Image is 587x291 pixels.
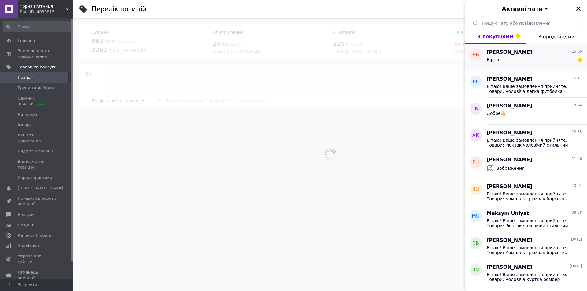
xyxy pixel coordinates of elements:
span: Відновлення позицій [18,159,57,170]
span: Вітаю! Ваше замовлення прийняте. Товари: Комплект рюкзак барсетка чоловічі міський спортивний наб... [487,191,574,201]
span: Відгуки [18,212,34,217]
span: Замовлення та повідомлення [18,48,57,59]
span: Групи та добірки [18,85,54,91]
span: Головна [18,38,35,43]
div: Перелік позицій [92,6,146,13]
span: Вітаю! Ваше замовлення прийняте. Товари: Рюкзак чоловічий стильний міський рюкзак для речей рюкза... [487,218,574,228]
span: ЄБ [472,52,479,59]
span: 13:46 [571,103,582,108]
span: СБ [472,240,479,247]
span: 10:01 [571,183,582,188]
span: Активні чати [502,5,542,13]
span: Добре👍 [487,111,506,116]
span: 15:36 [571,49,582,54]
span: MU [472,213,480,220]
button: РР[PERSON_NAME]15:11Вітаю! Ваше замовлення прийняте. Товари: Чоловіча легка футболка поло на блис... [465,71,587,98]
span: [PERSON_NAME] [487,156,532,163]
button: СБ[PERSON_NAME][DATE]Вітаю! Ваше замовлення прийняте. Товари: Комплект рюкзак барсетка через плеч... [465,232,587,259]
span: [PERSON_NAME] [487,76,532,83]
span: ЛМ [472,267,480,274]
span: Вірно [487,57,499,62]
span: 11:46 [571,156,582,162]
input: Пошук чату або повідомлення [470,17,582,29]
span: 15:11 [571,76,582,81]
button: РН[PERSON_NAME]11:46Зображення [465,151,587,178]
span: [PERSON_NAME] [487,129,532,136]
button: З продавцями [526,29,587,44]
button: ЛМ[PERSON_NAME][DATE]Вітаю! Ваше замовлення прийняте. Товари: Чоловіча куртка бомбер темно-синя, ... [465,259,587,286]
span: [PERSON_NAME] [487,49,532,56]
span: ВО [472,186,479,193]
span: РН [472,159,479,166]
span: ІК [473,105,478,112]
button: АК[PERSON_NAME]12:35Вітаю! Ваше замовлення прийняте. Товари: Рюкзак чоловічий стильний міський рю... [465,125,587,151]
span: АК [472,132,479,139]
span: Показники роботи компанії [18,196,57,207]
div: Ваш ID: 4030815 [20,9,73,15]
span: РР [473,78,478,85]
span: Вітаю! Ваше замовлення прийняте. Товари: Чоловіча легка футболка поло на блискавці, стильна білог... [487,84,574,94]
span: [DEMOGRAPHIC_DATA] [18,185,63,191]
span: Акції та промокоди [18,133,57,144]
span: 12:35 [571,129,582,135]
span: Покупці [18,222,34,228]
span: Категорії [18,112,37,117]
span: [PERSON_NAME] [487,264,532,271]
button: ВО[PERSON_NAME]10:01Вітаю! Ваше замовлення прийняте. Товари: Комплект рюкзак барсетка чоловічі мі... [465,178,587,205]
span: Характеристики [18,175,52,180]
button: ІК[PERSON_NAME]13:46Добре👍 [465,98,587,125]
span: Гаманець компанії [18,270,57,281]
span: З покупцями [477,34,513,39]
span: Товари та послуги [18,64,57,70]
button: Закрити [575,5,582,13]
button: MUMaksym Uniyat09:58Вітаю! Ваше замовлення прийняте. Товари: Рюкзак чоловічий стильний міський рю... [465,205,587,232]
span: Управління сайтом [18,253,57,264]
span: З продавцями [538,34,574,40]
button: Активні чати [482,5,570,13]
span: [PERSON_NAME] [487,103,532,110]
span: Позиції [18,75,33,80]
span: Імпорт [18,122,32,128]
button: З покупцями [465,29,526,44]
span: Видалені позиції [18,148,53,154]
span: [DATE] [570,264,582,269]
span: 09:58 [571,210,582,215]
span: [PERSON_NAME] [487,237,532,244]
span: Maksym Uniyat [487,210,529,217]
span: Аналітика [18,243,39,249]
span: Вітаю! Ваше замовлення прийняте. Товари: Чоловіча куртка бомбер темно-синя, легкий демісезонний в... [487,272,574,282]
button: ЄБ[PERSON_NAME]15:36Вірно [465,44,587,71]
span: Зображення [497,165,525,171]
span: Сезонні знижки [18,96,57,107]
span: Вітаю! Ваше замовлення прийняте. Товари: Комплект рюкзак барсетка через плече набір чоловічі рюкз... [487,245,574,255]
span: Вітаю! Ваше замовлення прийняте. Товари: Рюкзак чоловічий стильний міський рюкзак для речей рюкза... [487,138,574,147]
input: Пошук [3,21,72,32]
span: Каталог ProSale [18,233,51,238]
span: Чорна П'ятниця [20,4,66,9]
span: [DATE] [570,237,582,242]
span: [PERSON_NAME] [487,183,532,190]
